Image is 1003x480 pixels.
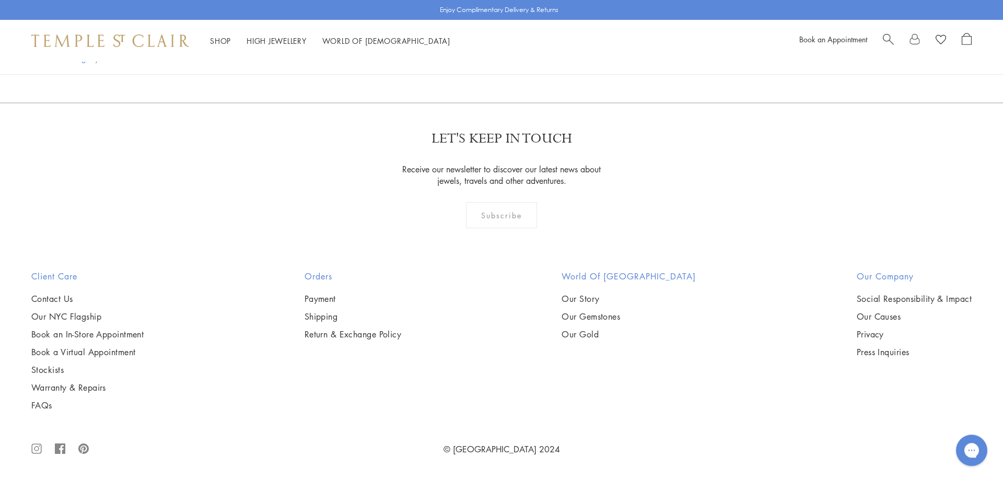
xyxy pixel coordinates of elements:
a: High JewelleryHigh Jewellery [247,36,307,46]
a: Return & Exchange Policy [305,329,402,340]
iframe: Gorgias live chat messenger [951,431,993,470]
nav: Main navigation [210,34,450,48]
a: ShopShop [210,36,231,46]
a: Book a Virtual Appointment [31,346,144,358]
a: Warranty & Repairs [31,382,144,393]
img: Temple St. Clair [31,34,189,47]
a: Search [883,33,894,49]
h2: World of [GEOGRAPHIC_DATA] [562,270,696,283]
p: Enjoy Complimentary Delivery & Returns [440,5,558,15]
div: Subscribe [466,202,538,228]
h2: Client Care [31,270,144,283]
a: Contact Us [31,293,144,305]
a: Our Causes [857,311,972,322]
a: Payment [305,293,402,305]
h2: Orders [305,270,402,283]
a: Privacy [857,329,972,340]
a: World of [DEMOGRAPHIC_DATA]World of [DEMOGRAPHIC_DATA] [322,36,450,46]
a: Our NYC Flagship [31,311,144,322]
a: © [GEOGRAPHIC_DATA] 2024 [444,443,560,455]
a: Our Gemstones [562,311,696,322]
p: LET'S KEEP IN TOUCH [431,130,572,148]
a: Stockists [31,364,144,376]
a: Book an In-Store Appointment [31,329,144,340]
a: Shipping [305,311,402,322]
a: Our Story [562,293,696,305]
p: Receive our newsletter to discover our latest news about jewels, travels and other adventures. [396,163,608,186]
a: Book an Appointment [799,34,867,44]
a: FAQs [31,400,144,411]
a: Social Responsibility & Impact [857,293,972,305]
a: Our Gold [562,329,696,340]
a: View Wishlist [936,33,946,49]
a: Open Shopping Bag [962,33,972,49]
h2: Our Company [857,270,972,283]
a: Press Inquiries [857,346,972,358]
